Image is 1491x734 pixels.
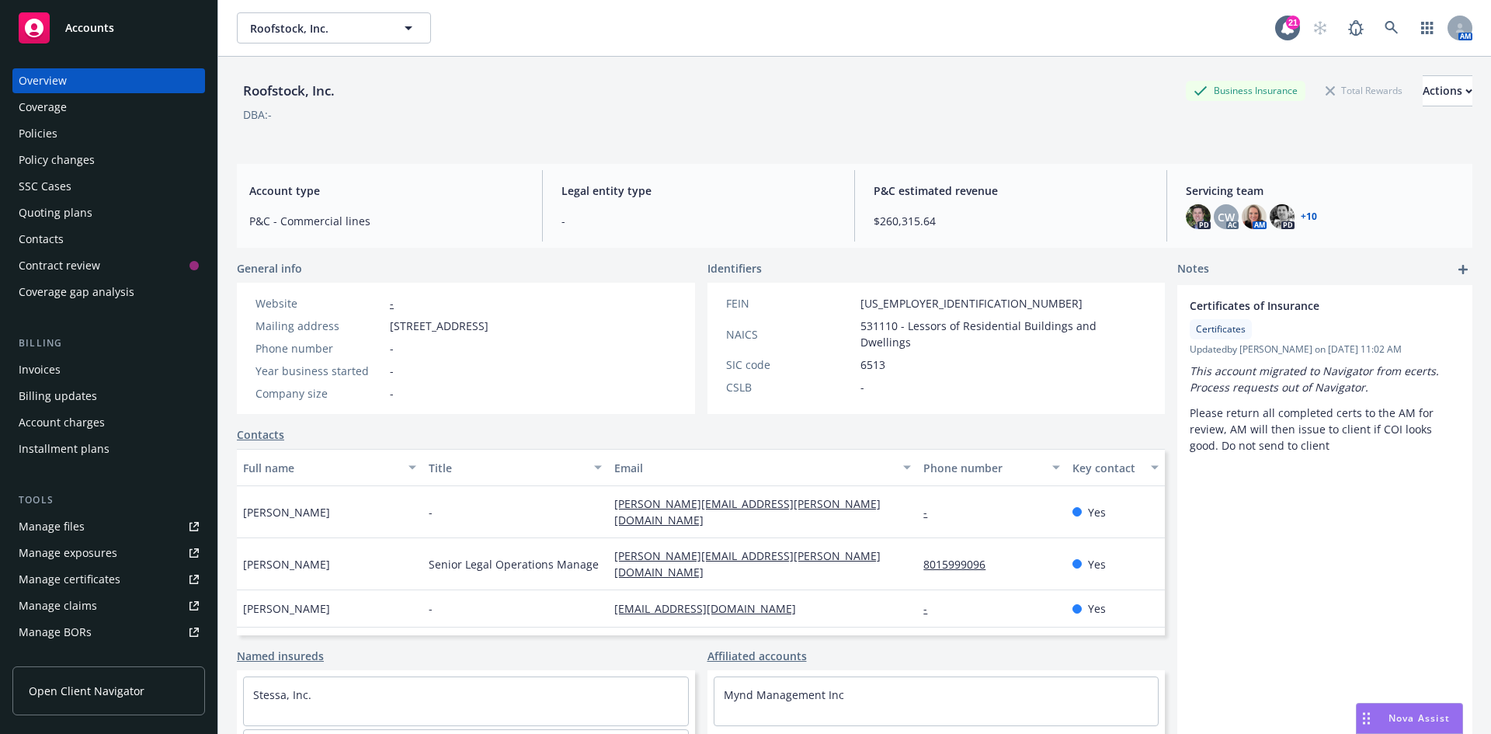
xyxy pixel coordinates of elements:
a: Report a Bug [1340,12,1371,43]
div: Key contact [1072,460,1142,476]
div: Policy changes [19,148,95,172]
button: Key contact [1066,449,1165,486]
div: Policies [19,121,57,146]
button: Actions [1423,75,1472,106]
a: Summary of insurance [12,646,205,671]
div: Certificates of InsuranceCertificatesUpdatedby [PERSON_NAME] on [DATE] 11:02 AMThis account migra... [1177,285,1472,466]
p: Please return all completed certs to the AM for review, AM will then issue to client if COI looks... [1190,405,1460,454]
div: Manage claims [19,593,97,618]
span: Open Client Navigator [29,683,144,699]
span: - [561,213,836,229]
span: - [390,385,394,402]
div: Full name [243,460,399,476]
a: Policies [12,121,205,146]
span: Account type [249,183,523,199]
a: Manage certificates [12,567,205,592]
a: Installment plans [12,437,205,461]
a: SSC Cases [12,174,205,199]
div: Billing updates [19,384,97,409]
a: Billing updates [12,384,205,409]
span: CW [1218,209,1235,225]
span: [PERSON_NAME] [243,504,330,520]
span: Manage exposures [12,541,205,565]
div: Quoting plans [19,200,92,225]
div: Coverage gap analysis [19,280,134,304]
span: - [860,379,864,395]
a: Contacts [237,426,284,443]
a: Stessa, Inc. [253,687,311,702]
span: [US_EMPLOYER_IDENTIFICATION_NUMBER] [860,295,1083,311]
a: Invoices [12,357,205,382]
a: [PERSON_NAME][EMAIL_ADDRESS][PERSON_NAME][DOMAIN_NAME] [614,548,881,579]
a: Mynd Management Inc [724,687,844,702]
span: Accounts [65,22,114,34]
div: CSLB [726,379,854,395]
span: 531110 - Lessors of Residential Buildings and Dwellings [860,318,1147,350]
span: - [390,363,394,379]
span: Servicing team [1186,183,1460,199]
span: [STREET_ADDRESS] [390,318,488,334]
div: SSC Cases [19,174,71,199]
div: Installment plans [19,437,109,461]
a: Manage files [12,514,205,539]
div: Billing [12,336,205,351]
a: Named insureds [237,648,324,664]
div: Drag to move [1357,704,1376,733]
a: - [390,296,394,311]
span: Identifiers [707,260,762,277]
div: Actions [1423,76,1472,106]
em: This account migrated to Navigator from ecerts. Process requests out of Navigator. [1190,364,1442,395]
a: Account charges [12,410,205,435]
a: add [1454,260,1472,279]
div: Summary of insurance [19,646,137,671]
div: Roofstock, Inc. [237,81,341,101]
a: Search [1376,12,1407,43]
span: Yes [1088,504,1106,520]
div: DBA: - [243,106,272,123]
span: Certificates [1196,322,1246,336]
a: Contacts [12,227,205,252]
span: Notes [1177,260,1209,279]
button: Title [422,449,608,486]
span: - [429,600,433,617]
div: Company size [255,385,384,402]
a: [PERSON_NAME][EMAIL_ADDRESS][PERSON_NAME][DOMAIN_NAME] [614,496,881,527]
span: P&C estimated revenue [874,183,1148,199]
div: Overview [19,68,67,93]
span: General info [237,260,302,277]
button: Nova Assist [1356,703,1463,734]
span: Certificates of Insurance [1190,297,1420,314]
span: [PERSON_NAME] [243,556,330,572]
span: - [429,504,433,520]
img: photo [1186,204,1211,229]
div: Business Insurance [1186,81,1305,100]
div: Coverage [19,95,67,120]
a: [EMAIL_ADDRESS][DOMAIN_NAME] [614,601,808,616]
button: Email [608,449,917,486]
span: Roofstock, Inc. [250,20,384,37]
a: Overview [12,68,205,93]
div: Manage files [19,514,85,539]
span: 6513 [860,357,885,373]
span: - [390,340,394,357]
a: - [923,505,940,520]
div: Contacts [19,227,64,252]
span: Nova Assist [1388,711,1450,725]
span: Yes [1088,556,1106,572]
button: Phone number [917,449,1065,486]
div: 21 [1286,16,1300,30]
div: Manage certificates [19,567,120,592]
div: FEIN [726,295,854,311]
div: SIC code [726,357,854,373]
a: Switch app [1412,12,1443,43]
button: Roofstock, Inc. [237,12,431,43]
div: Manage BORs [19,620,92,645]
a: Affiliated accounts [707,648,807,664]
a: Accounts [12,6,205,50]
span: Senior Legal Operations Manage [429,556,599,572]
a: Manage BORs [12,620,205,645]
div: Tools [12,492,205,508]
a: - [923,601,940,616]
span: Legal entity type [561,183,836,199]
a: +10 [1301,212,1317,221]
